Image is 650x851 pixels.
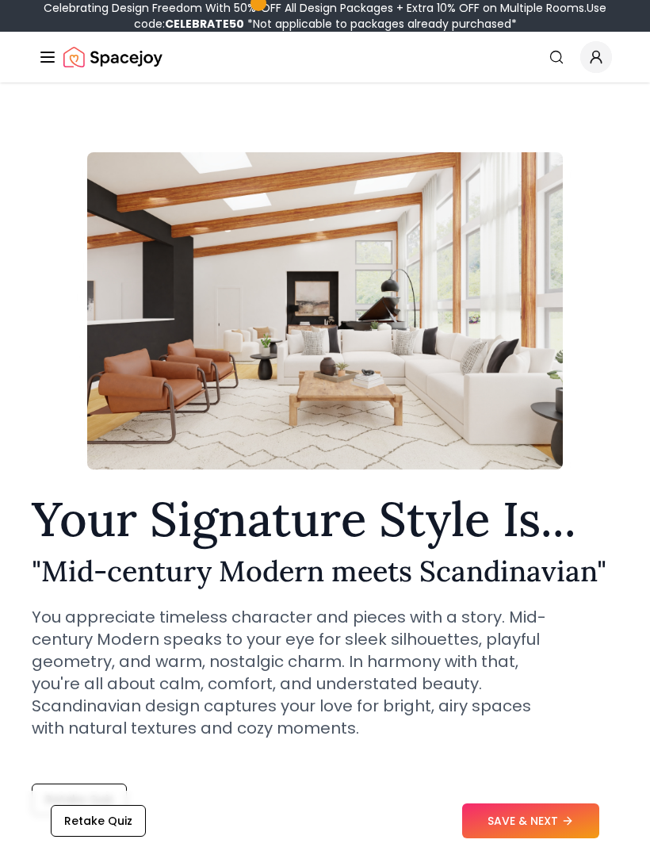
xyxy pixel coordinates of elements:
p: You appreciate timeless character and pieces with a story. Mid-century Modern speaks to your eye ... [32,606,564,739]
button: Retake Quiz [51,805,146,837]
button: SAVE & NEXT [462,803,599,838]
h2: " Mid-century Modern meets Scandinavian " [32,555,618,587]
b: CELEBRATE50 [165,16,244,32]
h1: Your Signature Style Is... [32,495,618,542]
a: Spacejoy [63,41,162,73]
img: Spacejoy Logo [63,41,162,73]
span: *Not applicable to packages already purchased* [244,16,517,32]
button: Retake Quiz [32,784,127,815]
img: Mid-century Modern meets Scandinavian Style Example [87,152,563,470]
nav: Global [38,32,612,82]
